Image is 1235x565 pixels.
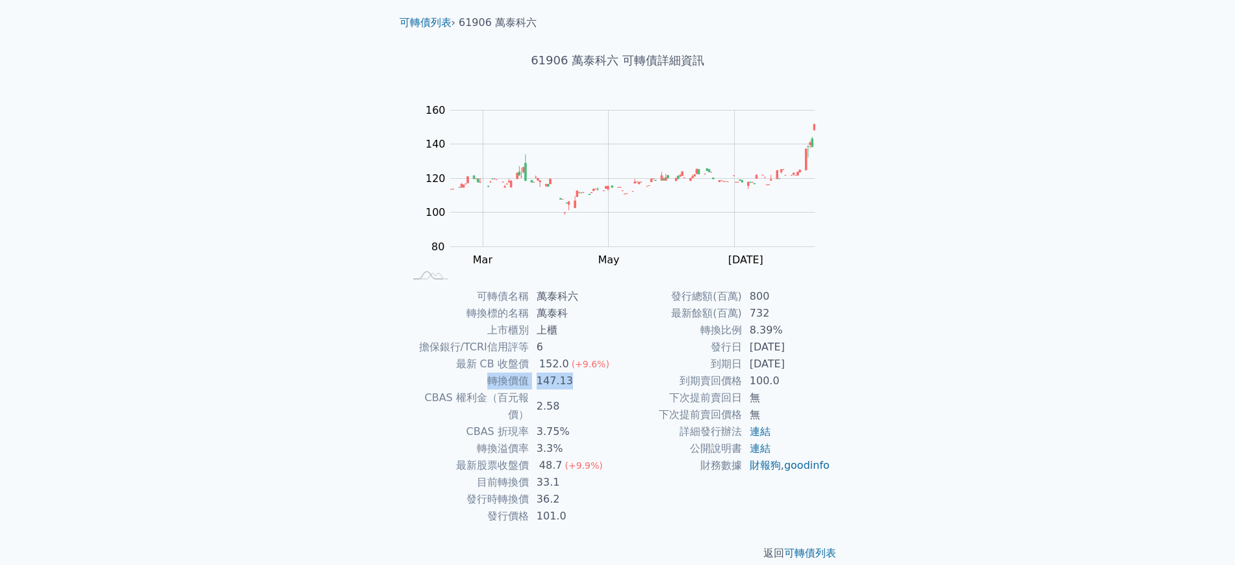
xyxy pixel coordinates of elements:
[784,459,830,471] a: goodinfo
[529,389,618,423] td: 2.58
[618,457,742,474] td: 財務數據
[618,406,742,423] td: 下次提前賣回價格
[728,254,763,266] tspan: [DATE]
[473,254,493,266] tspan: Mar
[750,442,770,454] a: 連結
[405,356,529,373] td: 最新 CB 收盤價
[537,356,572,373] div: 152.0
[405,339,529,356] td: 擔保銀行/TCRI信用評等
[405,305,529,322] td: 轉換標的名稱
[618,339,742,356] td: 發行日
[426,138,446,150] tspan: 140
[618,356,742,373] td: 到期日
[750,459,781,471] a: 財報狗
[419,104,835,293] g: Chart
[405,457,529,474] td: 最新股票收盤價
[405,373,529,389] td: 轉換價值
[405,474,529,491] td: 目前轉換價
[742,373,831,389] td: 100.0
[426,172,446,185] tspan: 120
[618,305,742,322] td: 最新餘額(百萬)
[450,124,815,215] g: Series
[565,460,602,471] span: (+9.9%)
[529,474,618,491] td: 33.1
[400,16,452,29] a: 可轉債列表
[431,241,444,253] tspan: 80
[742,457,831,474] td: ,
[1170,503,1235,565] iframe: Chat Widget
[618,373,742,389] td: 到期賣回價格
[1170,503,1235,565] div: 聊天小工具
[405,440,529,457] td: 轉換溢價率
[426,104,446,116] tspan: 160
[742,288,831,305] td: 800
[529,322,618,339] td: 上櫃
[400,15,455,31] li: ›
[742,356,831,373] td: [DATE]
[389,545,847,561] p: 返回
[750,425,770,438] a: 連結
[618,288,742,305] td: 發行總額(百萬)
[529,373,618,389] td: 147.13
[618,423,742,440] td: 詳細發行辦法
[529,339,618,356] td: 6
[618,322,742,339] td: 轉換比例
[742,406,831,423] td: 無
[405,508,529,525] td: 發行價格
[426,206,446,218] tspan: 100
[529,288,618,305] td: 萬泰科六
[742,389,831,406] td: 無
[784,547,836,559] a: 可轉債列表
[618,440,742,457] td: 公開說明書
[537,457,565,474] div: 48.7
[389,51,847,70] h1: 61906 萬泰科六 可轉債詳細資訊
[405,423,529,440] td: CBAS 折現率
[742,322,831,339] td: 8.39%
[742,305,831,322] td: 732
[529,508,618,525] td: 101.0
[529,305,618,322] td: 萬泰科
[459,15,537,31] li: 61906 萬泰科六
[572,359,609,369] span: (+9.6%)
[529,423,618,440] td: 3.75%
[405,389,529,423] td: CBAS 權利金（百元報價）
[529,440,618,457] td: 3.3%
[405,322,529,339] td: 上市櫃別
[405,288,529,305] td: 可轉債名稱
[598,254,619,266] tspan: May
[742,339,831,356] td: [DATE]
[529,491,618,508] td: 36.2
[618,389,742,406] td: 下次提前賣回日
[405,491,529,508] td: 發行時轉換價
